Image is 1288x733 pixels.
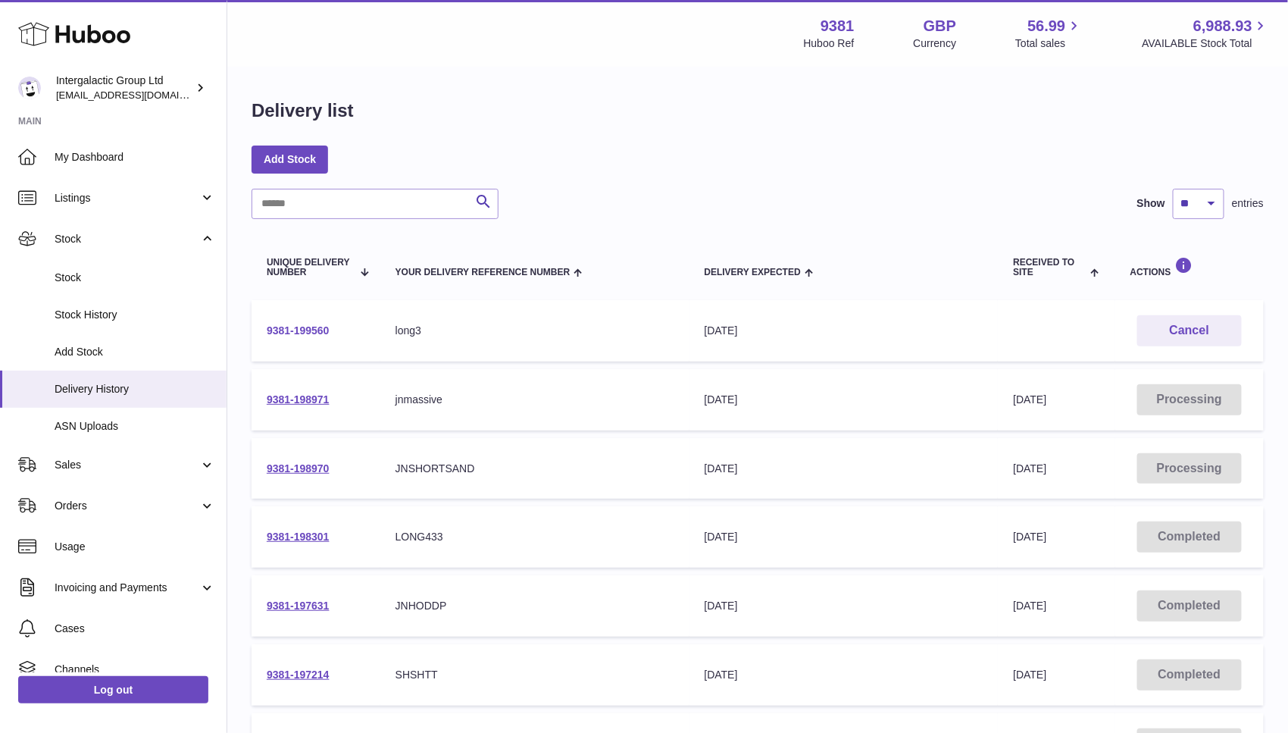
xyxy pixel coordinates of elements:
a: Log out [18,676,208,703]
span: entries [1232,196,1264,211]
div: SHSHTT [395,668,674,682]
div: JNSHORTSAND [395,462,674,476]
a: 9381-199560 [267,324,330,337]
span: Cases [55,622,215,636]
button: Cancel [1137,315,1242,346]
div: [DATE] [705,530,983,544]
span: Stock [55,232,199,246]
span: Orders [55,499,199,513]
span: 56.99 [1027,16,1065,36]
span: Listings [55,191,199,205]
span: Usage [55,540,215,554]
div: LONG433 [395,530,674,544]
div: jnmassive [395,393,674,407]
span: Unique Delivery Number [267,258,352,277]
span: [DATE] [1013,531,1046,543]
span: My Dashboard [55,150,215,164]
strong: 9381 [821,16,855,36]
div: [DATE] [705,462,983,476]
span: Delivery Expected [705,268,801,277]
span: AVAILABLE Stock Total [1142,36,1270,51]
span: 6,988.93 [1193,16,1252,36]
a: 9381-198971 [267,393,330,406]
h1: Delivery list [252,99,354,123]
div: Huboo Ref [804,36,855,51]
a: Add Stock [252,146,328,173]
span: Channels [55,663,215,677]
a: 9381-198970 [267,462,330,475]
a: 9381-197214 [267,669,330,681]
span: [DATE] [1013,393,1046,406]
span: Your Delivery Reference Number [395,268,571,277]
span: Sales [55,458,199,472]
a: 9381-197631 [267,600,330,612]
div: long3 [395,324,674,338]
span: Add Stock [55,345,215,359]
strong: GBP [924,16,956,36]
label: Show [1137,196,1165,211]
div: [DATE] [705,668,983,682]
span: [DATE] [1013,669,1046,681]
div: [DATE] [705,599,983,613]
a: 56.99 Total sales [1015,16,1083,51]
a: 9381-198301 [267,531,330,543]
div: Currency [914,36,957,51]
div: Intergalactic Group Ltd [56,74,192,102]
img: info@junglistnetwork.com [18,77,41,99]
div: Actions [1130,257,1249,277]
span: Delivery History [55,382,215,396]
span: [EMAIL_ADDRESS][DOMAIN_NAME] [56,89,223,101]
span: Stock [55,271,215,285]
span: Stock History [55,308,215,322]
span: [DATE] [1013,462,1046,475]
span: Received to Site [1013,258,1086,277]
span: Total sales [1015,36,1083,51]
span: [DATE] [1013,600,1046,612]
a: 6,988.93 AVAILABLE Stock Total [1142,16,1270,51]
span: Invoicing and Payments [55,581,199,595]
div: [DATE] [705,324,983,338]
div: JNHODDP [395,599,674,613]
span: ASN Uploads [55,419,215,434]
div: [DATE] [705,393,983,407]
